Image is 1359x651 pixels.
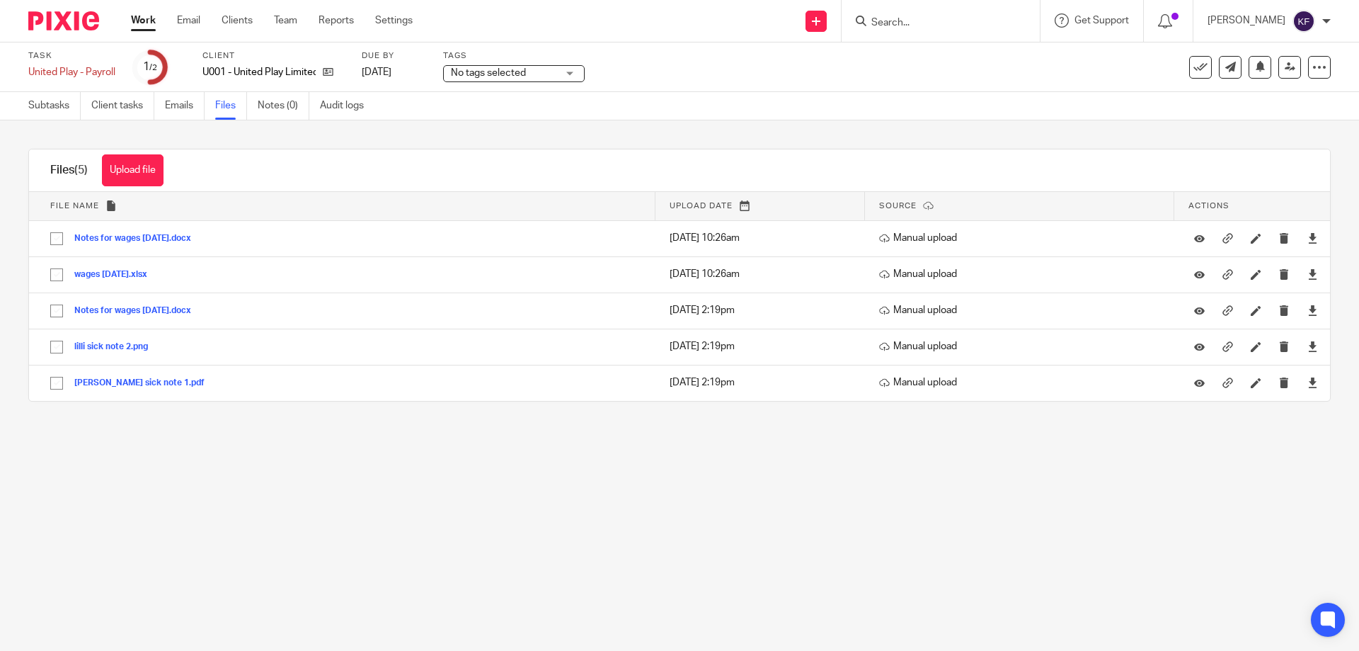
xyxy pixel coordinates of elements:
span: Upload date [670,202,733,210]
div: 1 [143,59,157,75]
label: Task [28,50,115,62]
span: Get Support [1074,16,1129,26]
input: Select [43,370,70,397]
p: [DATE] 2:19pm [670,339,858,353]
span: Actions [1188,202,1229,210]
p: [PERSON_NAME] [1208,13,1285,28]
a: Subtasks [28,92,81,120]
a: Work [131,13,156,28]
span: No tags selected [451,68,526,78]
a: Client tasks [91,92,154,120]
button: lilli sick note 2.png [74,342,159,352]
a: Reports [319,13,354,28]
input: Select [43,334,70,361]
p: [DATE] 2:19pm [670,303,858,317]
a: Download [1307,303,1318,317]
a: Download [1307,339,1318,353]
button: Notes for wages [DATE].docx [74,306,202,316]
button: Notes for wages [DATE].docx [74,234,202,244]
input: Select [43,261,70,288]
span: [DATE] [362,67,391,77]
p: Manual upload [879,339,1167,353]
input: Select [43,225,70,252]
a: Audit logs [320,92,374,120]
p: [DATE] 10:26am [670,267,858,281]
a: Clients [222,13,253,28]
a: Emails [165,92,205,120]
a: Email [177,13,200,28]
button: wages [DATE].xlsx [74,270,158,280]
p: Manual upload [879,231,1167,245]
h1: Files [50,163,88,178]
p: U001 - United Play Limited [202,65,316,79]
p: [DATE] 2:19pm [670,375,858,390]
label: Tags [443,50,585,62]
img: Pixie [28,11,99,30]
span: File name [50,202,99,210]
p: Manual upload [879,267,1167,281]
span: Source [879,202,917,210]
button: Upload file [102,154,164,186]
p: [DATE] 10:26am [670,231,858,245]
img: svg%3E [1292,10,1315,33]
a: Team [274,13,297,28]
button: [PERSON_NAME] sick note 1.pdf [74,378,215,388]
p: Manual upload [879,375,1167,390]
a: Download [1307,231,1318,245]
input: Select [43,298,70,324]
small: /2 [149,64,157,72]
div: United Play - Payroll [28,65,115,79]
p: Manual upload [879,303,1167,317]
a: Download [1307,267,1318,281]
label: Due by [362,50,425,62]
a: Settings [375,13,413,28]
label: Client [202,50,344,62]
input: Search [870,17,997,30]
span: (5) [74,164,88,176]
a: Download [1307,375,1318,390]
a: Notes (0) [258,92,309,120]
a: Files [215,92,247,120]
